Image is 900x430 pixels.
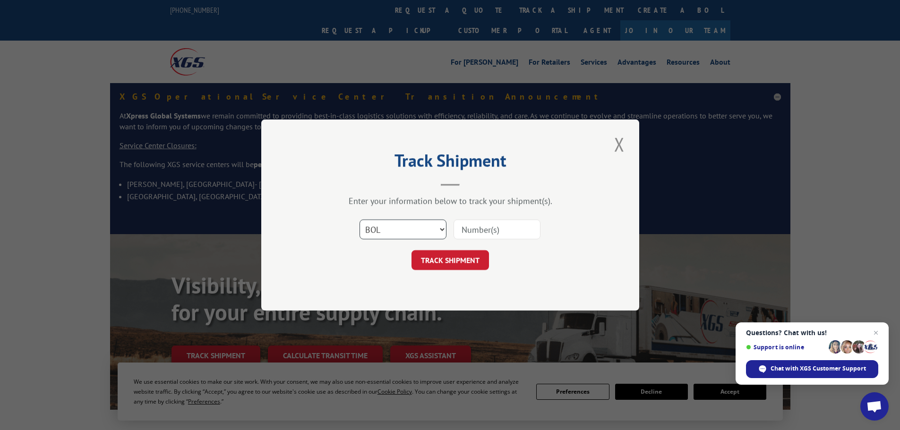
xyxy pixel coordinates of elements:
[611,131,627,157] button: Close modal
[309,154,592,172] h2: Track Shipment
[860,392,889,421] a: Open chat
[309,195,592,206] div: Enter your information below to track your shipment(s).
[454,219,540,239] input: Number(s)
[746,344,825,351] span: Support is online
[746,360,878,378] span: Chat with XGS Customer Support
[771,364,866,373] span: Chat with XGS Customer Support
[411,250,489,270] button: TRACK SHIPMENT
[746,329,878,337] span: Questions? Chat with us!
